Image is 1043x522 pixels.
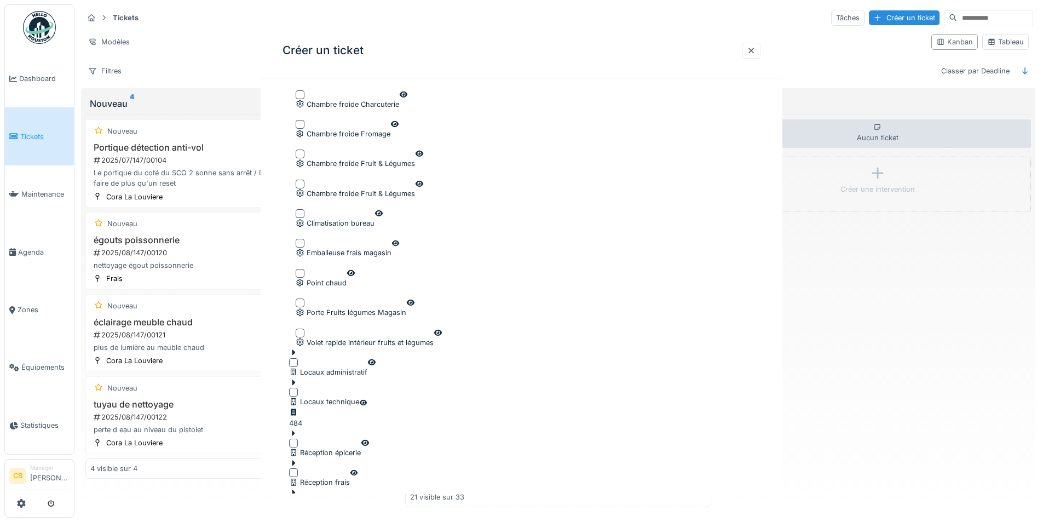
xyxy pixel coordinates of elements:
[283,44,364,58] h3: Créer un ticket
[296,248,391,258] div: Emballeuse frais magasin
[289,418,302,428] div: 484
[296,158,415,169] div: Chambre froide Fruit & Légumes
[296,337,434,347] div: Volet rapide intérieur fruits et légumes
[296,278,347,288] div: Point chaud
[289,397,359,407] div: Locaux technique
[289,448,361,458] div: Réception épicerie
[296,129,390,139] div: Chambre froide Fromage
[296,218,374,228] div: Climatisation bureau
[296,188,415,199] div: Chambre froide Fruit & Légumes
[289,477,350,487] div: Réception frais
[296,307,406,318] div: Porte Fruits légumes Magasin
[289,367,367,377] div: Locaux administratif
[296,99,399,109] div: Chambre froide Charcuterie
